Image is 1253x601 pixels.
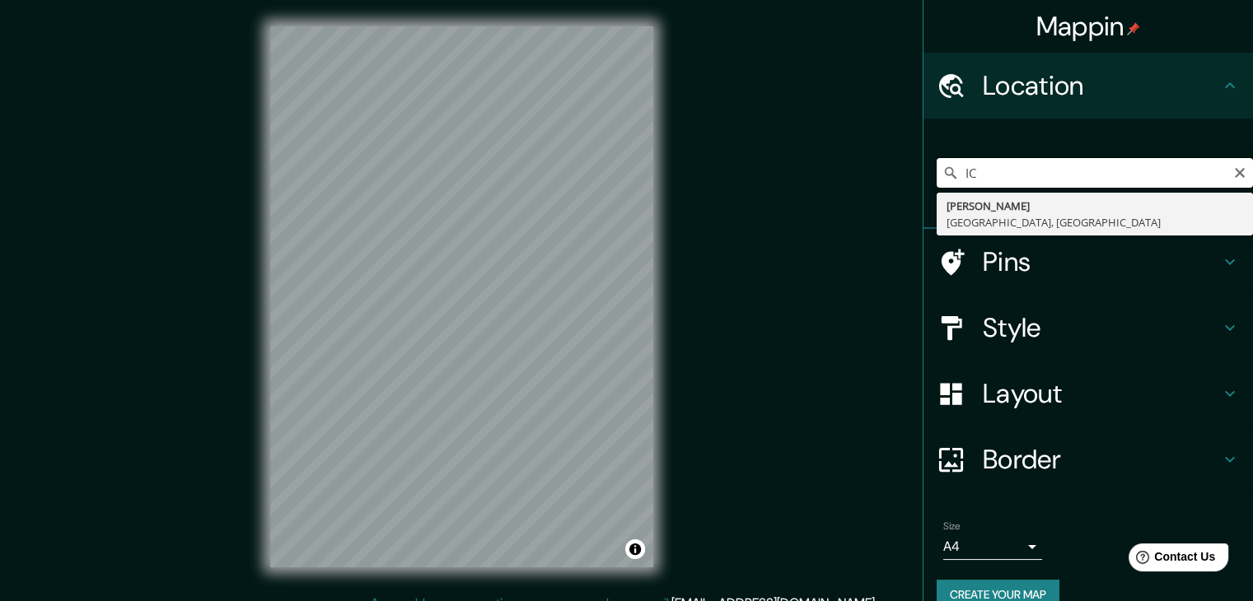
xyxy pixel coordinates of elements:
[983,69,1220,102] h4: Location
[270,26,653,567] canvas: Map
[923,229,1253,295] div: Pins
[943,533,1042,560] div: A4
[923,53,1253,119] div: Location
[923,295,1253,361] div: Style
[1106,537,1235,583] iframe: Help widget launcher
[983,443,1220,476] h4: Border
[983,377,1220,410] h4: Layout
[1036,10,1141,43] h4: Mappin
[937,158,1253,188] input: Pick your city or area
[943,519,961,533] label: Size
[625,539,645,559] button: Toggle attribution
[1127,22,1140,35] img: pin-icon.png
[1233,164,1246,179] button: Clear
[983,245,1220,278] h4: Pins
[923,426,1253,492] div: Border
[983,311,1220,344] h4: Style
[947,214,1243,231] div: [GEOGRAPHIC_DATA], [GEOGRAPHIC_DATA]
[947,198,1243,214] div: [PERSON_NAME]
[923,361,1253,426] div: Layout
